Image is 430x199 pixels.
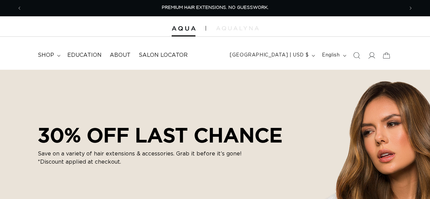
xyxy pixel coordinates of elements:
[38,150,242,166] p: Save on a variety of hair extensions & accessories. Grab it before it’s gone! *Discount applied a...
[106,48,135,63] a: About
[162,5,269,10] span: PREMIUM HAIR EXTENSIONS. NO GUESSWORK.
[135,48,192,63] a: Salon Locator
[172,26,195,31] img: Aqua Hair Extensions
[63,48,106,63] a: Education
[67,52,102,59] span: Education
[216,26,259,30] img: aqualyna.com
[403,2,418,15] button: Next announcement
[322,52,340,59] span: English
[230,52,309,59] span: [GEOGRAPHIC_DATA] | USD $
[349,48,364,63] summary: Search
[110,52,131,59] span: About
[34,48,63,63] summary: shop
[318,49,349,62] button: English
[226,49,318,62] button: [GEOGRAPHIC_DATA] | USD $
[38,52,54,59] span: shop
[38,123,282,147] h2: 30% OFF LAST CHANCE
[139,52,188,59] span: Salon Locator
[12,2,27,15] button: Previous announcement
